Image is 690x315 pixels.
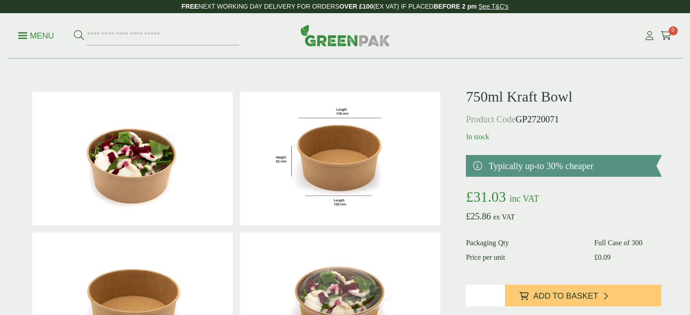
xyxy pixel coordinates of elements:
[18,30,54,39] a: Menu
[594,253,611,261] bdi: 0.09
[466,252,583,263] dt: Price per unit
[661,29,672,43] a: 0
[466,131,661,142] p: In stock
[240,92,440,225] img: KraftBowl_750
[669,26,678,35] span: 0
[339,3,373,10] strong: OVER £100
[594,237,662,248] dd: Full Case of 300
[505,285,661,306] button: Add to Basket
[644,31,655,40] i: My Account
[18,30,54,41] p: Menu
[466,112,661,126] p: GP2720071
[434,3,477,10] strong: BEFORE 2 pm
[181,3,198,10] strong: FREE
[479,3,509,10] a: See T&C's
[466,189,473,205] span: £
[466,189,506,205] bdi: 31.03
[661,31,672,40] i: Cart
[509,194,539,204] span: inc VAT
[300,24,390,46] img: GreenPak Supplies
[466,114,515,124] span: Product Code
[32,92,233,225] img: Kraft Bowl 750ml With Goats Cheese Salad Open
[493,213,515,221] span: ex VAT
[594,253,598,261] span: £
[533,291,598,301] span: Add to Basket
[466,88,661,105] h1: 750ml Kraft Bowl
[466,237,583,248] dt: Packaging Qty
[466,211,491,221] bdi: 25.86
[466,211,470,221] span: £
